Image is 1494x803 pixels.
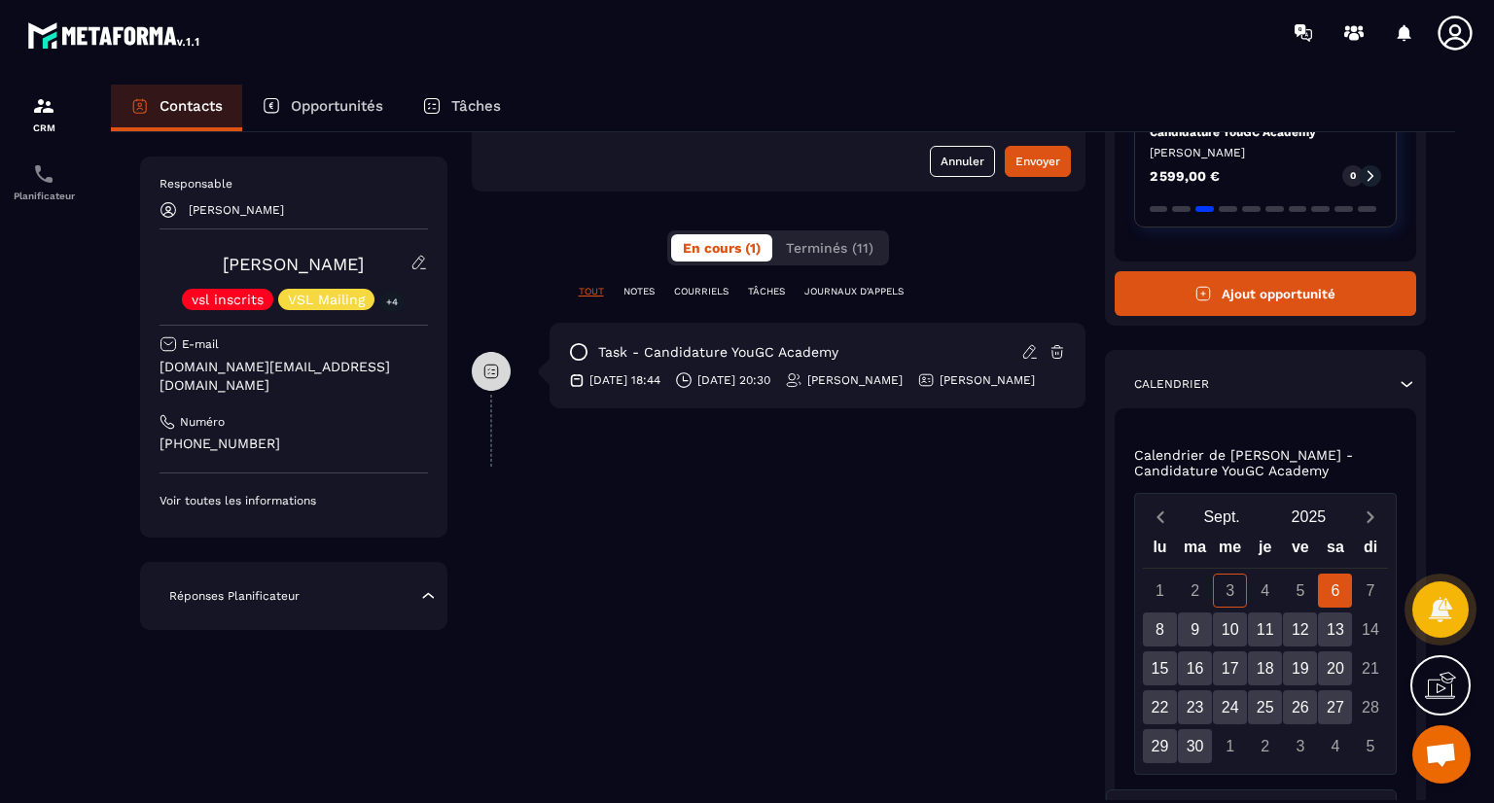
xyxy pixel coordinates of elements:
[623,285,655,298] p: NOTES
[1179,500,1265,534] button: Open months overlay
[1248,534,1283,568] div: je
[1248,574,1282,608] div: 4
[5,148,83,216] a: schedulerschedulerPlanificateur
[1248,690,1282,724] div: 25
[189,203,284,217] p: [PERSON_NAME]
[27,17,202,52] img: logo
[804,285,904,298] p: JOURNAUX D'APPELS
[1353,534,1388,568] div: di
[379,292,405,312] p: +4
[671,234,772,262] button: En cours (1)
[1143,690,1177,724] div: 22
[1318,651,1352,685] div: 20
[1213,651,1247,685] div: 17
[598,343,838,362] p: task - Candidature YouGC Academy
[1150,124,1382,140] p: Candidature YouGC Academy
[1248,651,1282,685] div: 18
[1178,729,1212,763] div: 30
[451,97,501,115] p: Tâches
[1318,612,1352,646] div: 13
[160,176,428,192] p: Responsable
[291,97,383,115] p: Opportunités
[403,85,520,131] a: Tâches
[1283,651,1317,685] div: 19
[1353,729,1387,763] div: 5
[1143,574,1177,608] div: 1
[223,254,364,274] a: [PERSON_NAME]
[192,293,264,306] p: vsl inscrits
[1352,504,1388,530] button: Next month
[180,414,225,430] p: Numéro
[1134,447,1398,478] p: Calendrier de [PERSON_NAME] - Candidature YouGC Academy
[160,435,428,453] p: [PHONE_NUMBER]
[1143,651,1177,685] div: 15
[242,85,403,131] a: Opportunités
[160,358,428,395] p: [DOMAIN_NAME][EMAIL_ADDRESS][DOMAIN_NAME]
[589,372,660,388] p: [DATE] 18:44
[697,372,770,388] p: [DATE] 20:30
[1412,725,1471,784] a: Ouvrir le chat
[1015,152,1060,171] div: Envoyer
[1143,504,1179,530] button: Previous month
[1150,169,1220,183] p: 2 599,00 €
[1142,534,1177,568] div: lu
[32,162,55,186] img: scheduler
[1283,690,1317,724] div: 26
[288,293,365,306] p: VSL Mailing
[683,240,761,256] span: En cours (1)
[1178,651,1212,685] div: 16
[1353,574,1387,608] div: 7
[169,588,300,604] p: Réponses Planificateur
[1318,574,1352,608] div: 6
[930,146,995,177] button: Annuler
[1115,271,1417,316] button: Ajout opportunité
[5,122,83,133] p: CRM
[748,285,785,298] p: TÂCHES
[1005,146,1071,177] button: Envoyer
[5,80,83,148] a: formationformationCRM
[1178,574,1212,608] div: 2
[1318,534,1353,568] div: sa
[1213,690,1247,724] div: 24
[1143,729,1177,763] div: 29
[786,240,873,256] span: Terminés (11)
[1178,690,1212,724] div: 23
[579,285,604,298] p: TOUT
[774,234,885,262] button: Terminés (11)
[674,285,729,298] p: COURRIELS
[1283,612,1317,646] div: 12
[1178,534,1213,568] div: ma
[1143,574,1389,763] div: Calendar days
[182,336,219,352] p: E-mail
[1213,534,1248,568] div: me
[1143,534,1389,763] div: Calendar wrapper
[111,85,242,131] a: Contacts
[1134,376,1209,392] p: Calendrier
[160,493,428,508] p: Voir toutes les informations
[1283,729,1317,763] div: 3
[1143,612,1177,646] div: 8
[1283,574,1317,608] div: 5
[1248,612,1282,646] div: 11
[1150,145,1382,160] p: [PERSON_NAME]
[1265,500,1352,534] button: Open years overlay
[1318,729,1352,763] div: 4
[807,372,903,388] p: [PERSON_NAME]
[1213,574,1247,608] div: 3
[32,94,55,118] img: formation
[160,97,223,115] p: Contacts
[1178,612,1212,646] div: 9
[940,372,1035,388] p: [PERSON_NAME]
[5,191,83,201] p: Planificateur
[1318,690,1352,724] div: 27
[1248,729,1282,763] div: 2
[1213,612,1247,646] div: 10
[1353,690,1387,724] div: 28
[1283,534,1318,568] div: ve
[1213,729,1247,763] div: 1
[1350,169,1356,183] p: 0
[1353,651,1387,685] div: 21
[1353,612,1387,646] div: 14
